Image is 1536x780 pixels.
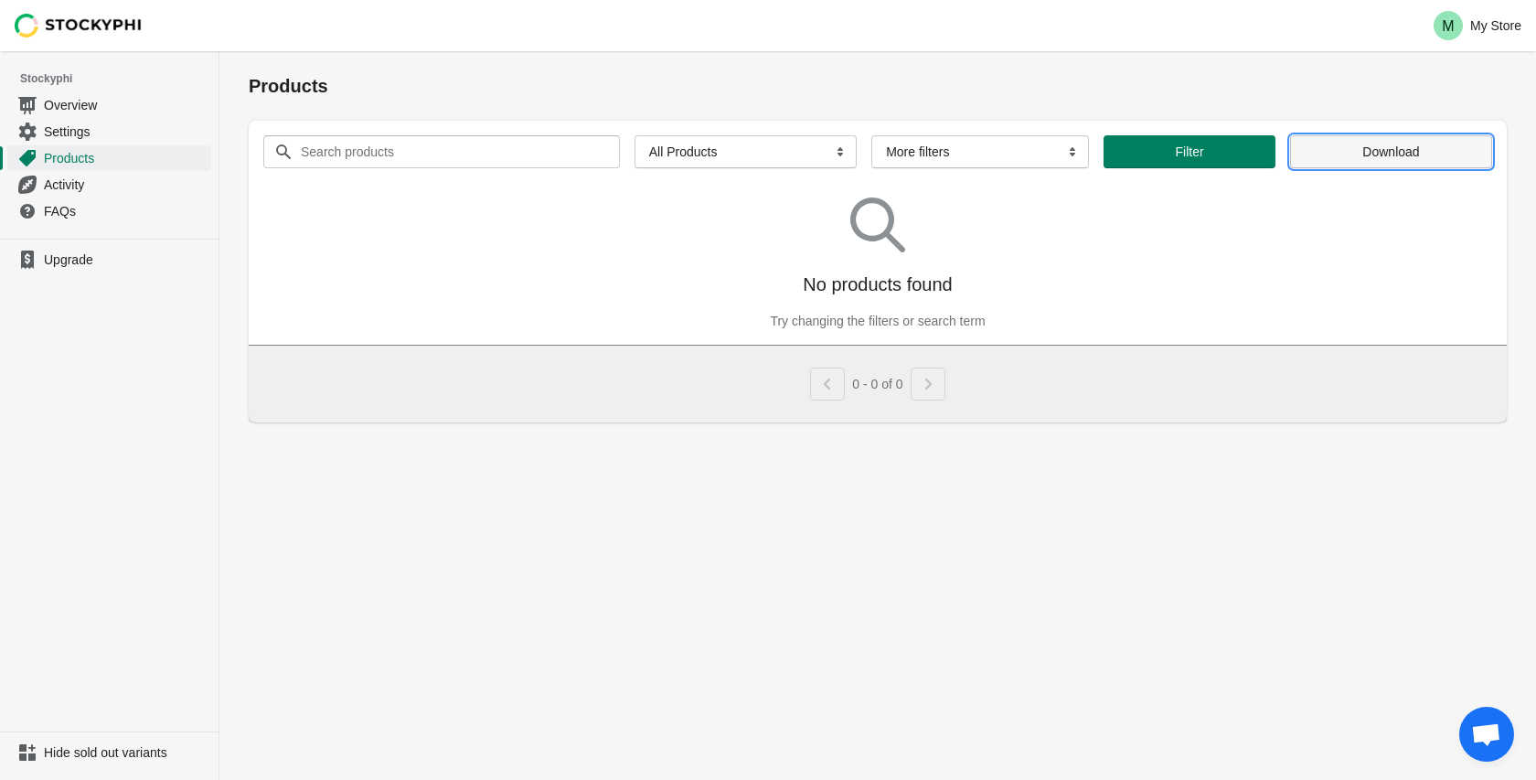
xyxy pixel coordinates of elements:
[44,176,208,194] span: Activity
[770,312,985,330] p: Try changing the filters or search term
[7,171,211,198] a: Activity
[44,743,208,762] span: Hide sold out variants
[44,149,208,167] span: Products
[249,73,1507,99] h1: Products
[1104,135,1275,168] button: Filter
[803,272,952,297] p: No products found
[44,123,208,141] span: Settings
[44,251,208,269] span: Upgrade
[300,135,587,168] input: Search products
[1442,18,1454,34] text: M
[1362,144,1419,159] span: Download
[7,247,211,272] a: Upgrade
[15,14,143,37] img: Stockyphi
[20,69,219,88] span: Stockyphi
[810,360,944,401] nav: Pagination
[850,198,905,252] img: Empty search results
[1459,707,1514,762] a: Open chat
[7,91,211,118] a: Overview
[852,377,902,391] span: 0 - 0 of 0
[7,144,211,171] a: Products
[1176,144,1204,159] span: Filter
[44,202,208,220] span: FAQs
[1434,11,1463,40] span: Avatar with initials M
[1290,135,1492,168] button: Download
[7,198,211,224] a: FAQs
[7,118,211,144] a: Settings
[44,96,208,114] span: Overview
[7,740,211,765] a: Hide sold out variants
[1426,7,1529,44] button: Avatar with initials MMy Store
[1470,18,1521,33] p: My Store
